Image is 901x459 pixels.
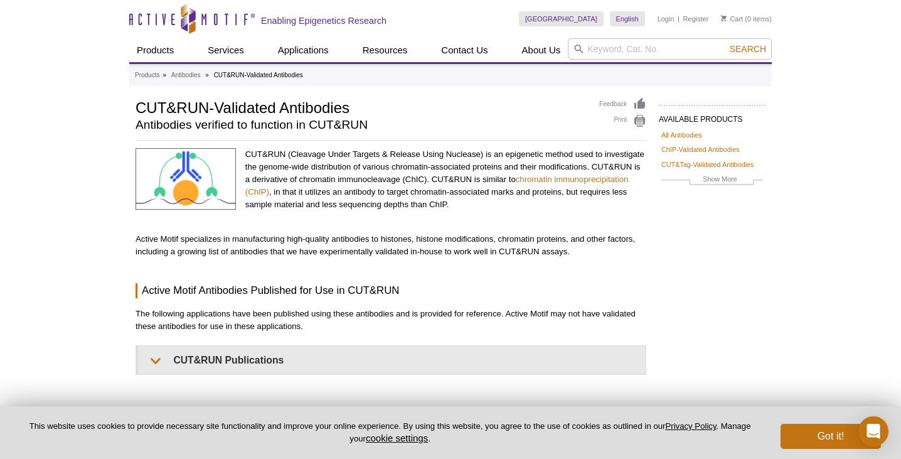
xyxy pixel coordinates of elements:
[136,97,587,116] h1: CUT&RUN-Validated Antibodies
[129,38,181,62] a: Products
[136,283,646,298] h3: Active Motif Antibodies Published for Use in CUT&RUN
[434,38,495,62] a: Contact Us
[261,15,387,26] h2: Enabling Epigenetics Research
[519,11,604,26] a: [GEOGRAPHIC_DATA]
[355,38,415,62] a: Resources
[721,14,743,23] a: Cart
[721,15,727,21] img: Your Cart
[136,148,236,210] img: CUT&Tag
[721,11,772,26] li: (0 items)
[659,105,765,127] h2: AVAILABLE PRODUCTS
[858,416,888,446] div: Open Intercom Messenger
[683,14,708,23] a: Register
[214,72,303,78] li: CUT&RUN-Validated Antibodies
[245,148,646,211] p: CUT&RUN (Cleavage Under Targets & Release Using Nuclease) is an epigenetic method used to investi...
[568,38,772,60] input: Keyword, Cat. No.
[730,44,766,54] span: Search
[205,72,209,78] li: »
[138,346,646,374] summary: CUT&RUN Publications
[599,97,646,111] a: Feedback
[171,70,201,81] a: Antibodies
[599,114,646,128] a: Print
[661,173,763,188] a: Show More
[661,144,740,155] a: ChIP-Validated Antibodies
[661,129,702,141] a: All Antibodies
[270,38,336,62] a: Applications
[514,38,568,62] a: About Us
[726,43,770,55] button: Search
[366,433,428,443] button: cookie settings
[781,424,881,449] button: Got it!
[136,233,646,258] p: Active Motif specializes in manufacturing high-quality antibodies to histones, histone modificati...
[610,11,645,26] a: English
[136,308,646,333] p: The following applications have been published using these antibodies and is provided for referen...
[661,159,754,170] a: CUT&Tag-Validated Antibodies
[678,11,680,26] li: |
[136,119,587,131] h2: Antibodies verified to function in CUT&RUN
[658,14,674,23] a: Login
[135,70,159,81] a: Products
[163,72,166,78] li: »
[200,38,252,62] a: Services
[665,421,716,431] a: Privacy Policy
[20,421,760,445] p: This website uses cookies to provide necessary site functionality and improve your online experie...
